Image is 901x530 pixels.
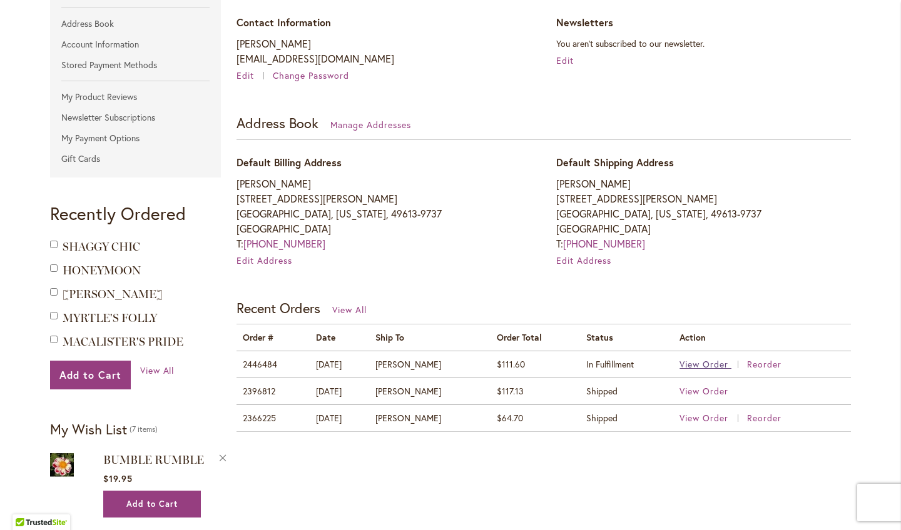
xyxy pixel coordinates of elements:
td: [PERSON_NAME] [369,377,491,404]
th: Action [673,324,851,351]
a: MYRTLE'S FOLLY [63,311,157,325]
a: Stored Payment Methods [50,56,221,74]
td: [PERSON_NAME] [369,351,491,377]
span: Add to Cart [126,499,178,509]
a: Edit [237,69,270,81]
a: Edit [556,54,574,66]
td: 2446484 [237,351,310,377]
address: [PERSON_NAME] [STREET_ADDRESS][PERSON_NAME] [GEOGRAPHIC_DATA], [US_STATE], 49613-9737 [GEOGRAPHIC... [556,176,851,251]
a: BUMBLE RUMBLE [103,453,204,467]
span: $117.13 [497,385,524,397]
td: [DATE] [310,351,369,377]
a: View Order [680,358,745,370]
a: View All [332,304,367,316]
span: Add to Cart [59,368,121,381]
th: Status [580,324,673,351]
button: Add to Cart [103,491,201,517]
strong: Address Book [237,114,318,132]
th: Ship To [369,324,491,351]
td: [PERSON_NAME] [369,404,491,431]
a: HONEYMOON [63,264,141,277]
td: [DATE] [310,404,369,431]
span: Default Shipping Address [556,156,674,169]
a: My Product Reviews [50,87,221,106]
a: View Order [680,385,728,397]
td: 2396812 [237,377,310,404]
th: Order # [237,324,310,351]
span: View Order [680,412,728,424]
strong: Recent Orders [237,299,320,317]
a: Edit Address [237,254,292,266]
a: MACALISTER'S PRIDE [63,335,183,349]
span: Contact Information [237,16,331,29]
a: Address Book [50,14,221,33]
a: Change Password [273,69,349,81]
a: View All [140,364,175,377]
th: Date [310,324,369,351]
strong: My Wish List [50,420,127,438]
td: Shipped [580,377,673,404]
th: Order Total [491,324,580,351]
strong: Recently Ordered [50,202,186,225]
td: In Fulfillment [580,351,673,377]
span: View Order [680,358,728,370]
a: [PERSON_NAME] [63,287,163,301]
td: Shipped [580,404,673,431]
span: Edit [237,69,254,81]
button: Add to Cart [50,361,131,389]
a: [PHONE_NUMBER] [243,237,325,250]
a: View Order [680,412,745,424]
a: [PHONE_NUMBER] [563,237,645,250]
img: BUMBLE RUMBLE [50,451,74,479]
a: SHAGGY CHIC [63,240,140,254]
a: Newsletter Subscriptions [50,108,221,127]
a: Account Information [50,35,221,54]
a: Manage Addresses [330,119,411,131]
a: Edit Address [556,254,612,266]
span: Default Billing Address [237,156,342,169]
p: You aren't subscribed to our newsletter. [556,36,851,51]
span: 7 items [130,424,158,434]
a: Reorder [747,358,781,370]
address: [PERSON_NAME] [STREET_ADDRESS][PERSON_NAME] [GEOGRAPHIC_DATA], [US_STATE], 49613-9737 [GEOGRAPHIC... [237,176,531,251]
iframe: Launch Accessibility Center [9,486,44,521]
td: 2366225 [237,404,310,431]
a: Reorder [747,412,781,424]
p: [PERSON_NAME] [EMAIL_ADDRESS][DOMAIN_NAME] [237,36,531,66]
span: $19.95 [103,472,133,484]
td: [DATE] [310,377,369,404]
a: BUMBLE RUMBLE [50,451,74,481]
span: $64.70 [497,412,523,424]
a: My Payment Options [50,129,221,147]
span: Newsletters [556,16,613,29]
span: $111.60 [497,358,525,370]
a: Gift Cards [50,149,221,168]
